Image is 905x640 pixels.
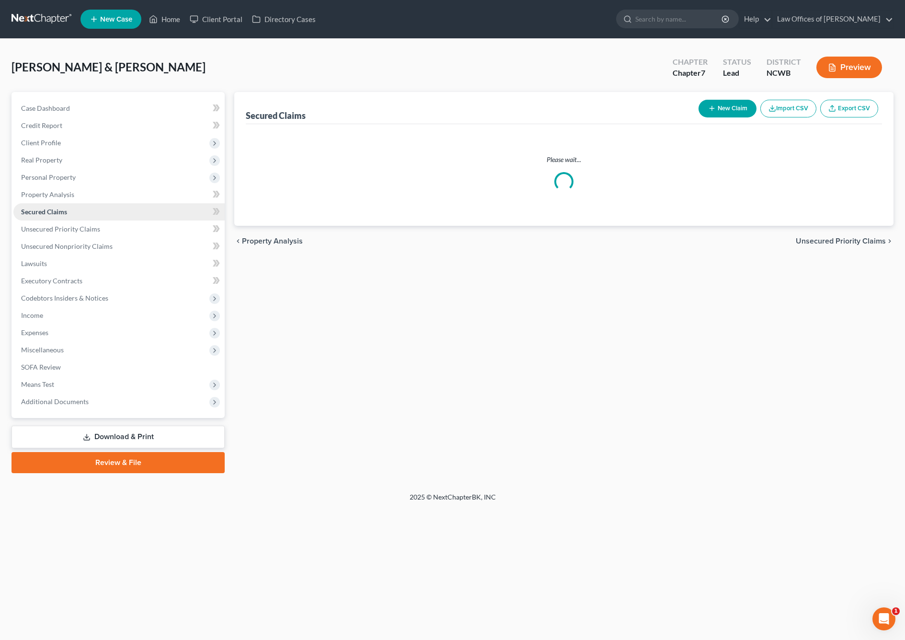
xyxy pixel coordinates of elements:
[21,311,43,319] span: Income
[21,277,82,285] span: Executory Contracts
[796,237,886,245] span: Unsecured Priority Claims
[816,57,882,78] button: Preview
[247,11,321,28] a: Directory Cases
[886,237,894,245] i: chevron_right
[21,139,61,147] span: Client Profile
[185,11,247,28] a: Client Portal
[21,225,100,233] span: Unsecured Priority Claims
[13,359,225,376] a: SOFA Review
[100,16,132,23] span: New Case
[796,237,894,245] button: Unsecured Priority Claims chevron_right
[635,10,723,28] input: Search by name...
[21,397,89,406] span: Additional Documents
[21,294,108,302] span: Codebtors Insiders & Notices
[21,104,70,112] span: Case Dashboard
[872,607,895,630] iframe: Intercom live chat
[13,221,225,238] a: Unsecured Priority Claims
[21,156,62,164] span: Real Property
[772,11,893,28] a: Law Offices of [PERSON_NAME]
[699,100,756,117] button: New Claim
[820,100,878,117] a: Export CSV
[21,363,61,371] span: SOFA Review
[144,11,185,28] a: Home
[21,242,113,250] span: Unsecured Nonpriority Claims
[180,492,726,510] div: 2025 © NextChapterBK, INC
[723,57,751,68] div: Status
[21,208,67,216] span: Secured Claims
[760,100,816,117] button: Import CSV
[767,57,801,68] div: District
[13,203,225,221] a: Secured Claims
[13,186,225,203] a: Property Analysis
[723,68,751,79] div: Lead
[21,346,64,354] span: Miscellaneous
[234,237,303,245] button: chevron_left Property Analysis
[13,255,225,272] a: Lawsuits
[13,238,225,255] a: Unsecured Nonpriority Claims
[21,121,62,129] span: Credit Report
[253,155,874,164] p: Please wait...
[246,110,306,121] div: Secured Claims
[673,68,708,79] div: Chapter
[242,237,303,245] span: Property Analysis
[21,259,47,268] span: Lawsuits
[21,380,54,388] span: Means Test
[673,57,708,68] div: Chapter
[21,173,76,181] span: Personal Property
[892,607,900,615] span: 1
[701,68,705,77] span: 7
[21,328,48,337] span: Expenses
[13,100,225,117] a: Case Dashboard
[11,452,225,473] a: Review & File
[767,68,801,79] div: NCWB
[13,117,225,134] a: Credit Report
[11,60,206,74] span: [PERSON_NAME] & [PERSON_NAME]
[739,11,771,28] a: Help
[21,190,74,198] span: Property Analysis
[234,237,242,245] i: chevron_left
[13,272,225,290] a: Executory Contracts
[11,426,225,448] a: Download & Print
